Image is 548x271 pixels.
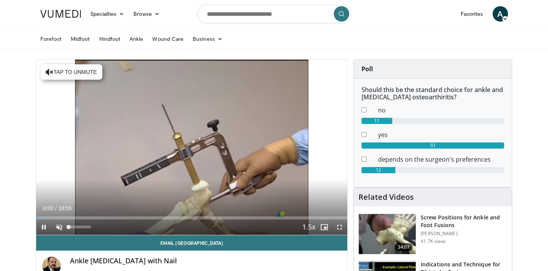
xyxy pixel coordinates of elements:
div: 12 [361,167,395,173]
dd: depends on the surgeon's preferences [372,155,510,164]
a: Specialties [86,6,129,22]
a: Email [GEOGRAPHIC_DATA] [36,235,348,251]
p: 41.7K views [421,238,446,244]
h3: Screw Positions for Ankle and Foot Fusions [421,214,507,229]
input: Search topics, interventions [197,5,351,23]
a: Business [188,31,227,47]
a: Hindfoot [95,31,125,47]
div: 11 [361,118,392,124]
button: Enable picture-in-picture mode [316,219,332,235]
h4: Ankle [MEDICAL_DATA] with Nail [70,257,341,265]
a: Wound Care [148,31,188,47]
img: 67572_0000_3.png.150x105_q85_crop-smart_upscale.jpg [359,214,416,254]
video-js: Video Player [36,60,348,235]
h6: Should this be the standard choice for ankle and [MEDICAL_DATA] osteoarthiritis? [361,86,504,101]
button: Fullscreen [332,219,347,235]
strong: Poll [361,65,373,73]
a: Midfoot [66,31,95,47]
span: 0:00 [43,205,53,211]
dd: yes [372,130,510,139]
span: / [55,205,57,211]
div: Volume Level [69,226,91,228]
div: Progress Bar [36,216,348,219]
img: VuMedi Logo [40,10,81,18]
p: [PERSON_NAME] [421,231,507,237]
button: Pause [36,219,52,235]
button: Playback Rate [301,219,316,235]
button: Tap to unmute [41,64,102,80]
button: Unmute [52,219,67,235]
span: 18:55 [58,205,72,211]
a: Favorites [456,6,488,22]
a: 34:07 Screw Positions for Ankle and Foot Fusions [PERSON_NAME] 41.7K views [358,214,507,254]
dd: no [372,105,510,115]
div: 51 [361,142,504,149]
span: 34:07 [395,243,413,251]
a: Ankle [125,31,148,47]
a: A [493,6,508,22]
h4: Related Videos [358,192,414,202]
a: Browse [129,6,164,22]
a: Forefoot [36,31,67,47]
